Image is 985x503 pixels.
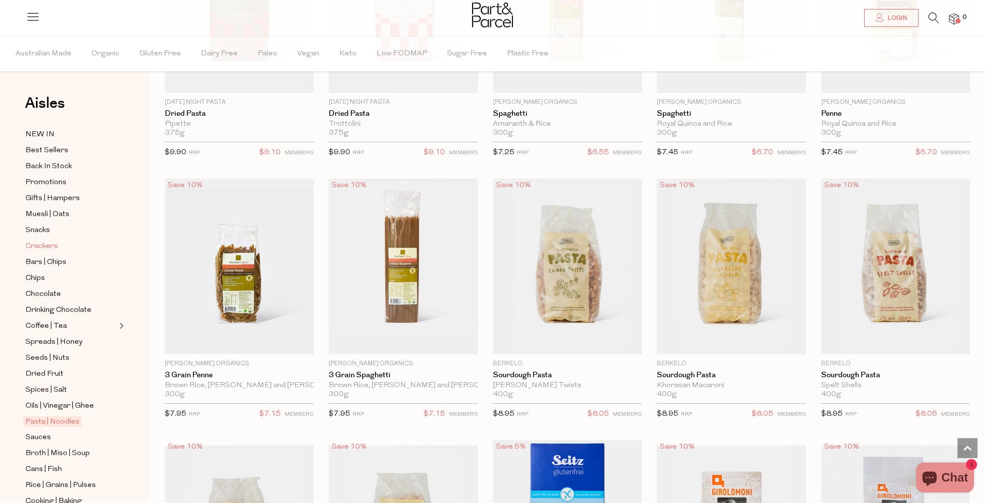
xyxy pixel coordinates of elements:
span: Login [885,14,907,22]
span: Snacks [25,225,50,237]
p: [DATE] Night Pasta [165,98,314,107]
a: Sourdough Pasta [493,371,642,380]
span: Vegan [297,36,319,71]
span: Pasta | Noodles [23,416,82,427]
small: MEMBERS [941,412,970,417]
a: Gifts | Hampers [25,192,116,205]
span: $6.55 [587,146,609,159]
a: Dried Pasta [329,109,478,118]
span: Drinking Chocolate [25,304,91,316]
div: Amaranth & Rice [493,120,642,129]
small: MEMBERS [941,150,970,156]
span: $8.95 [493,410,514,418]
a: NEW IN [25,128,116,141]
a: 3 Grain Spaghetti [329,371,478,380]
p: [PERSON_NAME] Organics [329,359,478,368]
button: Expand/Collapse Coffee | Tea [117,320,124,332]
a: Dried Fruit [25,368,116,380]
span: Organic [91,36,119,71]
span: $6.70 [916,146,937,159]
div: Trottolini [329,120,478,129]
span: Muesli | Oats [25,209,69,221]
a: Oils | Vinegar | Ghee [25,400,116,412]
span: $7.45 [821,149,843,156]
span: $7.95 [329,410,350,418]
div: Pipette [165,120,314,129]
div: Save 10% [329,440,370,454]
p: Berkelo [493,359,642,368]
a: Seeds | Nuts [25,352,116,364]
span: NEW IN [25,129,54,141]
span: 400g [493,390,513,399]
a: Chocolate [25,288,116,300]
div: Save 10% [493,179,534,192]
span: Crackers [25,241,58,252]
img: 3 Grain Spaghetti [329,179,478,354]
a: Rice | Grains | Pulses [25,479,116,492]
span: $8.05 [916,408,937,421]
span: Promotions [25,177,66,189]
a: Pasta | Noodles [25,416,116,428]
a: 3 Grain Penne [165,371,314,380]
div: [PERSON_NAME] Twists [493,381,642,390]
a: Snacks [25,224,116,237]
small: MEMBERS [449,412,478,417]
span: Low FODMAP [377,36,427,71]
span: 375g [329,129,349,138]
inbox-online-store-chat: Shopify online store chat [913,463,977,495]
span: $9.10 [424,146,445,159]
span: $7.25 [493,149,514,156]
span: $9.90 [165,149,186,156]
div: Brown Rice, [PERSON_NAME] and [PERSON_NAME] [165,381,314,390]
small: RRP [353,412,364,417]
span: Gifts | Hampers [25,193,80,205]
span: $9.10 [259,146,281,159]
a: Spaghetti [657,109,806,118]
span: $6.70 [752,146,773,159]
span: Spreads | Honey [25,336,82,348]
img: Sourdough Pasta [493,179,642,354]
a: Back In Stock [25,160,116,173]
small: MEMBERS [285,150,314,156]
span: $8.05 [752,408,773,421]
p: [DATE] Night Pasta [329,98,478,107]
span: Dairy Free [201,36,238,71]
div: Save 10% [657,179,698,192]
a: Sourdough Pasta [821,371,970,380]
a: Login [864,9,919,27]
div: Save 10% [329,179,370,192]
span: Seeds | Nuts [25,352,69,364]
a: Spices | Salt [25,384,116,396]
span: Cans | Fish [25,464,62,476]
small: MEMBERS [613,412,642,417]
div: Save 10% [821,179,862,192]
span: Australian Made [15,36,71,71]
div: Save 10% [165,179,206,192]
p: Berkelo [657,359,806,368]
small: RRP [681,412,692,417]
a: Sauces [25,431,116,444]
small: RRP [845,150,857,156]
span: 300g [329,390,349,399]
p: [PERSON_NAME] Organics [657,98,806,107]
a: Best Sellers [25,144,116,157]
span: $7.45 [657,149,678,156]
span: $7.15 [259,408,281,421]
span: Spices | Salt [25,384,67,396]
span: Paleo [258,36,277,71]
span: Gluten Free [139,36,181,71]
a: Muesli | Oats [25,208,116,221]
span: $7.95 [165,410,186,418]
a: 0 [949,13,959,24]
img: Sourdough Pasta [657,179,806,354]
span: Back In Stock [25,161,72,173]
span: Keto [339,36,357,71]
a: Penne [821,109,970,118]
span: 375g [165,129,185,138]
a: Spreads | Honey [25,336,116,348]
a: Cans | Fish [25,463,116,476]
span: Dried Fruit [25,368,63,380]
span: Sugar Free [447,36,487,71]
span: 300g [821,129,841,138]
a: Aisles [25,96,65,121]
